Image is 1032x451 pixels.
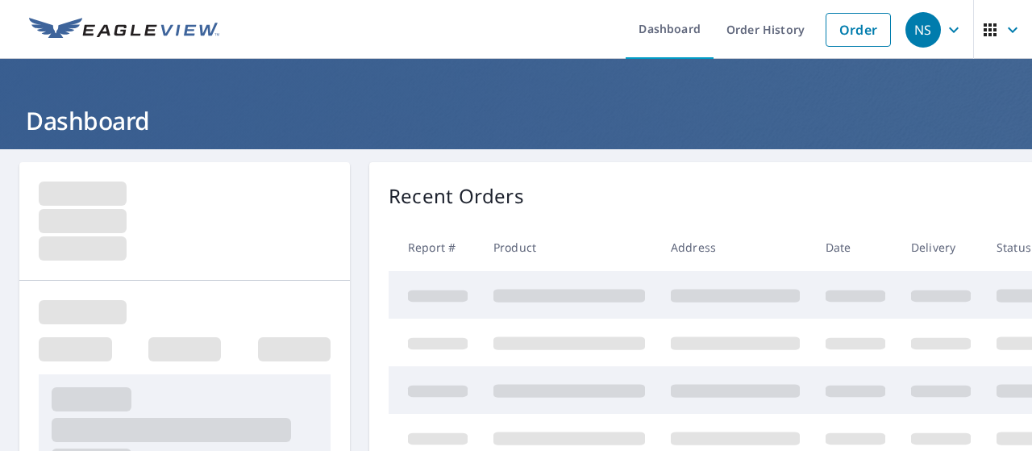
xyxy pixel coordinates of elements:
th: Delivery [898,223,984,271]
h1: Dashboard [19,104,1013,137]
th: Product [481,223,658,271]
th: Report # [389,223,481,271]
a: Order [826,13,891,47]
th: Address [658,223,813,271]
div: NS [905,12,941,48]
th: Date [813,223,898,271]
p: Recent Orders [389,182,524,211]
img: EV Logo [29,18,219,42]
